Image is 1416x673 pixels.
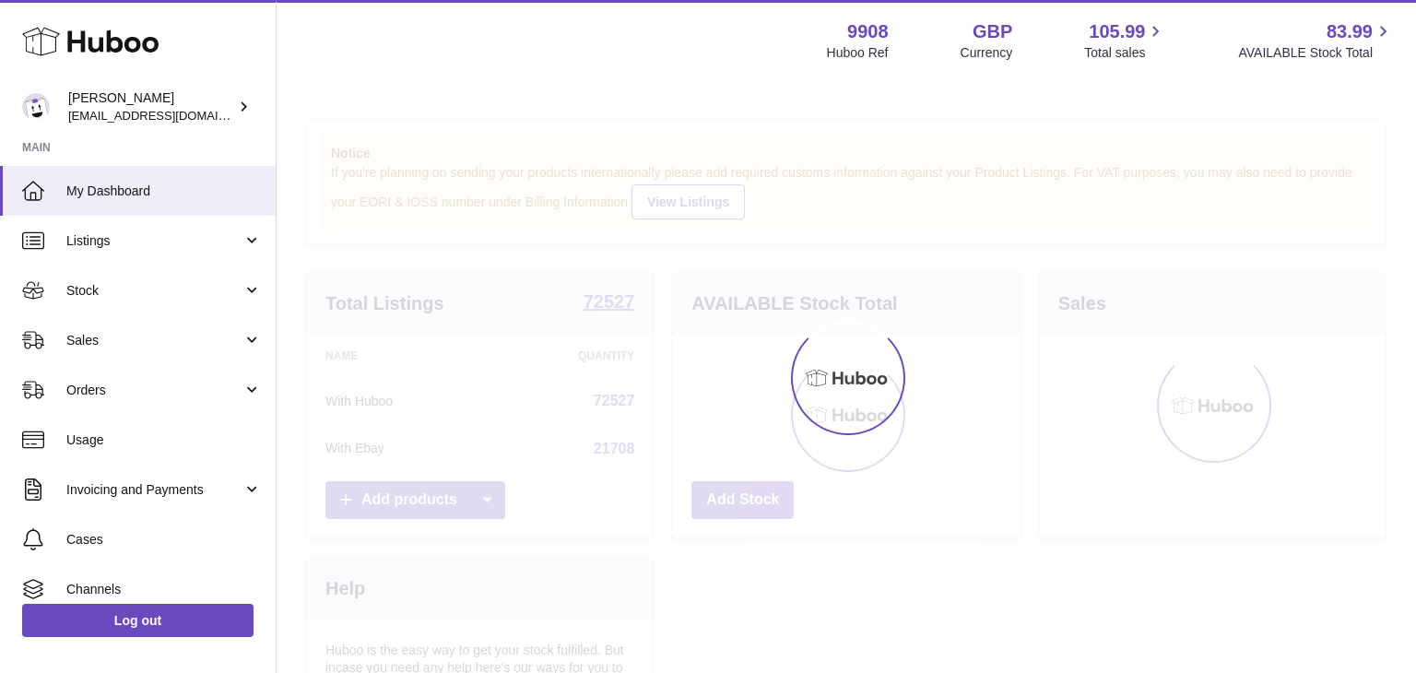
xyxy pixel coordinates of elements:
span: Cases [66,531,262,549]
span: Listings [66,232,242,250]
span: Sales [66,332,242,349]
span: My Dashboard [66,183,262,200]
span: [EMAIL_ADDRESS][DOMAIN_NAME] [68,108,271,123]
span: Orders [66,382,242,399]
span: AVAILABLE Stock Total [1238,44,1394,62]
img: tbcollectables@hotmail.co.uk [22,93,50,121]
span: Invoicing and Payments [66,481,242,499]
strong: 9908 [847,19,889,44]
span: 83.99 [1327,19,1373,44]
div: Huboo Ref [827,44,889,62]
div: Currency [961,44,1013,62]
div: [PERSON_NAME] [68,89,234,124]
strong: GBP [973,19,1012,44]
span: Stock [66,282,242,300]
a: Log out [22,604,254,637]
a: 83.99 AVAILABLE Stock Total [1238,19,1394,62]
a: 105.99 Total sales [1084,19,1166,62]
span: Total sales [1084,44,1166,62]
span: Usage [66,431,262,449]
span: 105.99 [1089,19,1145,44]
span: Channels [66,581,262,598]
